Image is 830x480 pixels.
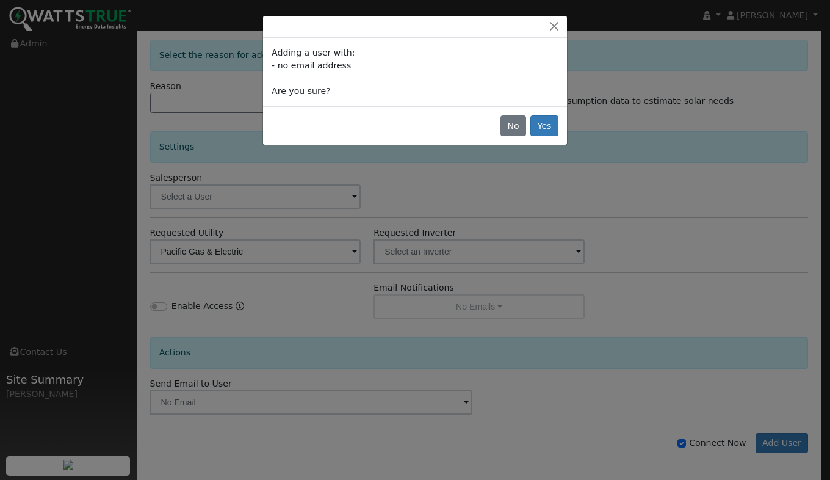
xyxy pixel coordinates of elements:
[272,48,355,57] span: Adding a user with:
[272,60,351,70] span: - no email address
[272,86,330,96] span: Are you sure?
[500,115,526,136] button: No
[530,115,558,136] button: Yes
[546,20,563,33] button: Close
